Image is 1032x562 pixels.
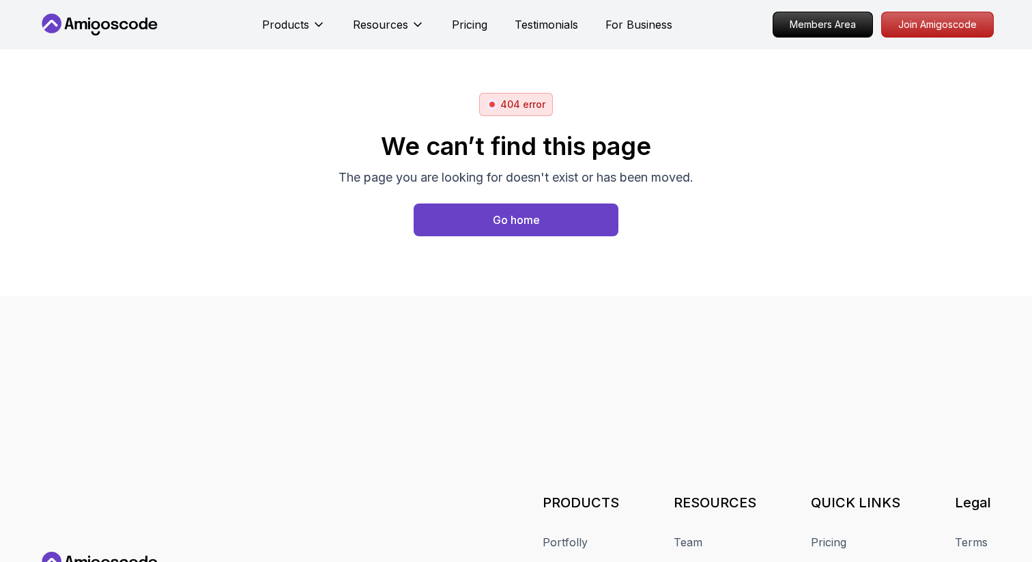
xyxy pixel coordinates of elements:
a: Pricing [452,16,487,33]
p: Members Area [773,12,872,37]
p: The page you are looking for doesn't exist or has been moved. [339,168,693,187]
a: Team [674,534,702,550]
button: Resources [353,16,425,44]
a: Testimonials [515,16,578,33]
button: Go home [414,203,618,236]
a: Terms [955,534,988,550]
h3: PRODUCTS [543,493,619,512]
a: Members Area [773,12,873,38]
a: Home page [414,203,618,236]
p: Products [262,16,309,33]
a: Join Amigoscode [881,12,994,38]
a: Pricing [811,534,846,550]
p: Join Amigoscode [882,12,993,37]
h3: QUICK LINKS [811,493,900,512]
h3: RESOURCES [674,493,756,512]
a: For Business [605,16,672,33]
div: Go home [493,212,540,228]
p: Resources [353,16,408,33]
h3: Legal [955,493,994,512]
button: Products [262,16,326,44]
p: 404 error [500,98,545,111]
a: Portfolly [543,534,588,550]
h2: We can’t find this page [339,132,693,160]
